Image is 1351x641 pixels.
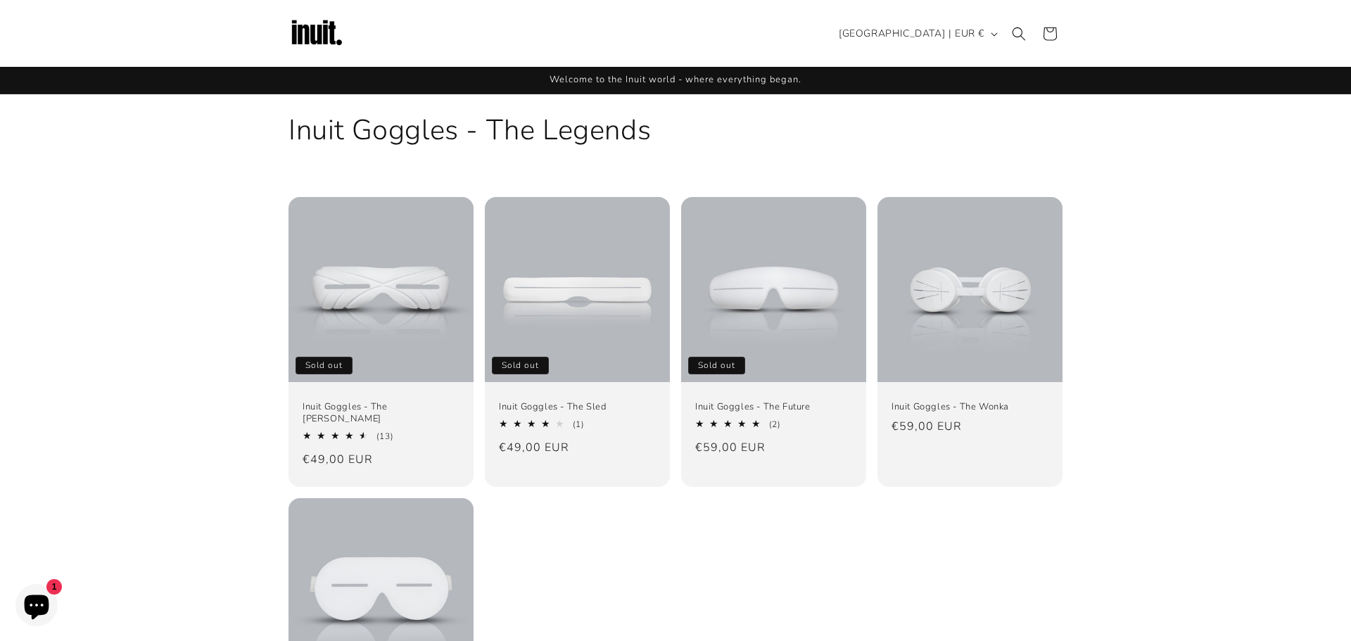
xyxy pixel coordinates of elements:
h1: Inuit Goggles - The Legends [288,112,1063,148]
inbox-online-store-chat: Shopify online store chat [11,584,62,630]
a: Inuit Goggles - The Wonka [892,401,1048,413]
img: Inuit Logo [288,6,345,62]
summary: Search [1003,18,1034,49]
span: Welcome to the Inuit world - where everything began. [550,73,801,86]
div: Announcement [288,67,1063,94]
a: Inuit Goggles - The Future [695,401,852,413]
span: [GEOGRAPHIC_DATA] | EUR € [839,26,984,41]
a: Inuit Goggles - The [PERSON_NAME] [303,401,459,425]
a: Inuit Goggles - The Sled [499,401,656,413]
button: [GEOGRAPHIC_DATA] | EUR € [830,20,1003,47]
